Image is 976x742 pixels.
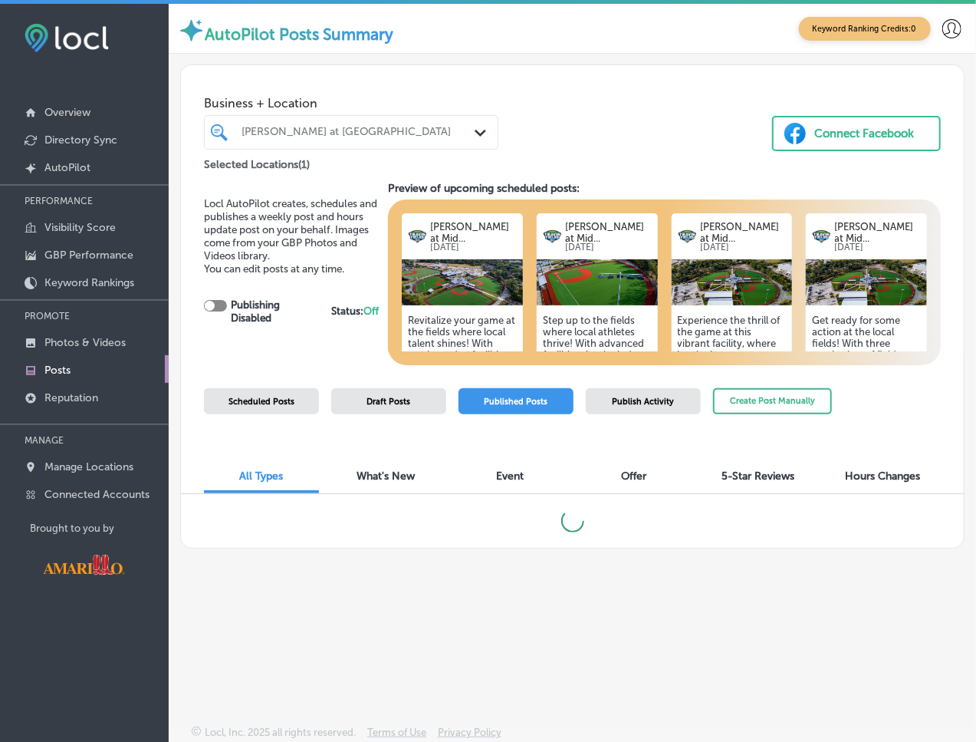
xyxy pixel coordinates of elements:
p: [DATE] [700,244,786,252]
p: GBP Performance [44,249,133,262]
p: Selected Locations ( 1 ) [204,152,310,171]
p: Brought to you by [30,523,169,534]
strong: Publishing Disabled [231,298,280,325]
p: [DATE] [835,244,921,252]
span: Hours Changes [845,470,920,483]
p: [PERSON_NAME] at Mid... [835,221,921,244]
img: autopilot-icon [178,17,205,44]
span: You can edit posts at any time. [204,262,344,275]
p: Manage Locations [44,460,133,473]
img: Visit Amarillo [30,543,137,586]
span: Business + Location [204,96,498,110]
p: Locl, Inc. 2025 all rights reserved. [205,727,356,738]
span: Event [496,470,524,483]
img: 1751492767857003d4-c82d-4aac-8055-22b59086778e_2024-10-08.jpg [402,259,523,305]
p: [PERSON_NAME] at Mid... [565,221,651,244]
img: 1751492769bfe4e4bc-1fb3-419c-932f-ff63e6e422e8_2024-10-08.jpg [672,259,793,305]
h5: Step up to the fields where local athletes thrive! With advanced facilities that include syntheti... [543,315,652,487]
span: 5-Star Reviews [722,470,795,483]
p: [DATE] [431,244,517,252]
h5: Get ready for some action at the local fields! With three synthetic turf fields and eight batting... [812,315,921,487]
span: Publish Activity [613,397,675,407]
button: Create Post Manually [713,388,832,415]
p: Overview [44,106,90,119]
p: Directory Sync [44,134,117,147]
span: Offer [622,470,647,483]
strong: Status: [331,305,379,318]
p: AutoPilot [44,161,90,174]
p: Visibility Score [44,221,116,234]
p: Posts [44,364,71,377]
img: logo [543,226,562,246]
label: AutoPilot Posts Summary [205,25,393,44]
span: Locl AutoPilot creates, schedules and publishes a weekly post and hours update post on your behal... [204,197,377,262]
p: Reputation [44,391,98,404]
img: 1751492765cb70eede-fe7f-4db4-a4b1-aea9189cbf7a_2024-10-08.jpg [537,259,658,305]
h5: Revitalize your game at the fields where local talent shines! With cutting-edge facilities, inclu... [408,315,517,487]
h5: Experience the thrill of the game at this vibrant facility, where local talents come together to ... [678,315,787,487]
img: logo [408,226,427,246]
img: fda3e92497d09a02dc62c9cd864e3231.png [25,24,109,52]
p: [PERSON_NAME] at Mid... [700,221,786,244]
span: Draft Posts [367,397,411,407]
span: Scheduled Posts [228,397,294,407]
p: Photos & Videos [44,336,126,349]
span: Published Posts [485,397,548,407]
p: [PERSON_NAME] at Mid... [431,221,517,244]
h3: Preview of upcoming scheduled posts: [388,182,941,195]
img: logo [812,226,831,246]
p: Keyword Rankings [44,276,134,289]
div: Connect Facebook [814,122,914,145]
img: 1751492769bfe4e4bc-1fb3-419c-932f-ff63e6e422e8_2024-10-08.jpg [806,259,927,305]
button: Connect Facebook [772,116,941,151]
span: All Types [240,470,284,483]
span: Off [363,305,379,318]
p: Connected Accounts [44,488,150,501]
div: [PERSON_NAME] at [GEOGRAPHIC_DATA] [242,126,476,139]
span: What's New [357,470,415,483]
span: Keyword Ranking Credits: 0 [799,17,931,41]
img: logo [678,226,697,246]
p: [DATE] [565,244,651,252]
